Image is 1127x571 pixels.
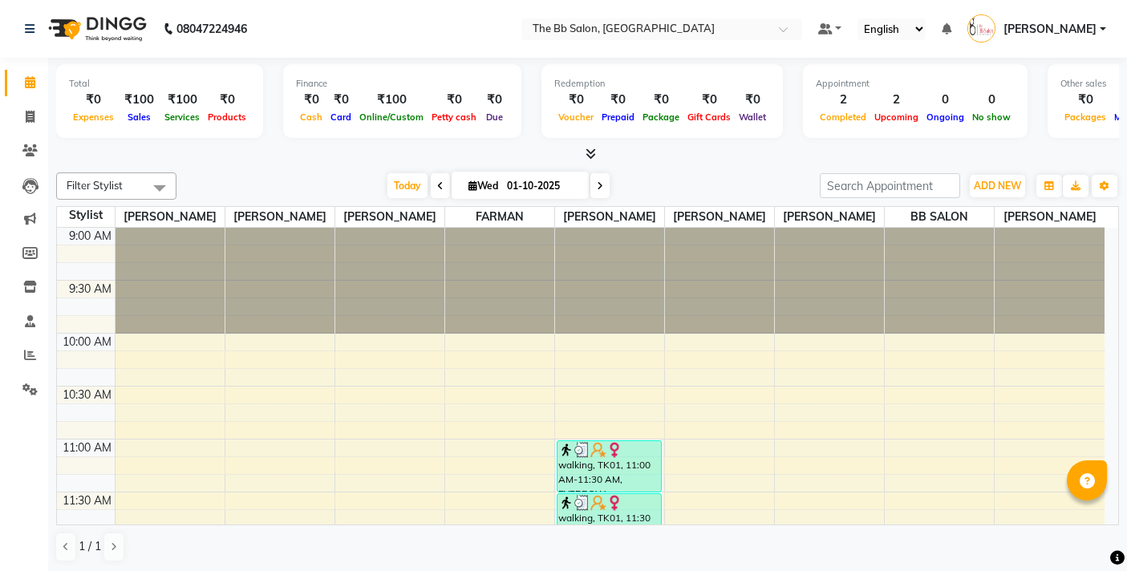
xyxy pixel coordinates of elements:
[1060,507,1111,555] iframe: chat widget
[554,111,598,123] span: Voucher
[816,77,1015,91] div: Appointment
[326,111,355,123] span: Card
[79,538,101,555] span: 1 / 1
[66,228,115,245] div: 9:00 AM
[204,91,250,109] div: ₹0
[428,111,480,123] span: Petty cash
[816,111,870,123] span: Completed
[59,334,115,350] div: 10:00 AM
[176,6,247,51] b: 08047224946
[41,6,151,51] img: logo
[57,207,115,224] div: Stylist
[683,111,735,123] span: Gift Cards
[598,111,638,123] span: Prepaid
[482,111,507,123] span: Due
[59,387,115,403] div: 10:30 AM
[118,91,160,109] div: ₹100
[995,207,1105,227] span: [PERSON_NAME]
[665,207,774,227] span: [PERSON_NAME]
[296,77,509,91] div: Finance
[69,77,250,91] div: Total
[554,91,598,109] div: ₹0
[557,441,661,492] div: walking, TK01, 11:00 AM-11:30 AM, EYEBROW - THREADING
[66,281,115,298] div: 9:30 AM
[870,91,922,109] div: 2
[59,492,115,509] div: 11:30 AM
[69,91,118,109] div: ₹0
[296,111,326,123] span: Cash
[502,174,582,198] input: 2025-10-01
[160,111,204,123] span: Services
[225,207,334,227] span: [PERSON_NAME]
[775,207,884,227] span: [PERSON_NAME]
[160,91,204,109] div: ₹100
[464,180,502,192] span: Wed
[968,111,1015,123] span: No show
[820,173,960,198] input: Search Appointment
[683,91,735,109] div: ₹0
[870,111,922,123] span: Upcoming
[638,111,683,123] span: Package
[967,14,995,43] img: Ujjwal Bisht
[116,207,225,227] span: [PERSON_NAME]
[204,111,250,123] span: Products
[124,111,155,123] span: Sales
[326,91,355,109] div: ₹0
[885,207,994,227] span: BB SALON
[638,91,683,109] div: ₹0
[355,111,428,123] span: Online/Custom
[69,111,118,123] span: Expenses
[59,439,115,456] div: 11:00 AM
[1003,21,1097,38] span: [PERSON_NAME]
[67,179,123,192] span: Filter Stylist
[387,173,428,198] span: Today
[555,207,664,227] span: [PERSON_NAME]
[1060,111,1110,123] span: Packages
[335,207,444,227] span: [PERSON_NAME]
[598,91,638,109] div: ₹0
[922,91,968,109] div: 0
[735,91,770,109] div: ₹0
[445,207,554,227] span: FARMAN
[557,494,661,545] div: walking, TK01, 11:30 AM-12:00 PM, EYEBROW - THREADING
[974,180,1021,192] span: ADD NEW
[968,91,1015,109] div: 0
[296,91,326,109] div: ₹0
[735,111,770,123] span: Wallet
[428,91,480,109] div: ₹0
[970,175,1025,197] button: ADD NEW
[355,91,428,109] div: ₹100
[554,77,770,91] div: Redemption
[1060,91,1110,109] div: ₹0
[816,91,870,109] div: 2
[922,111,968,123] span: Ongoing
[480,91,509,109] div: ₹0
